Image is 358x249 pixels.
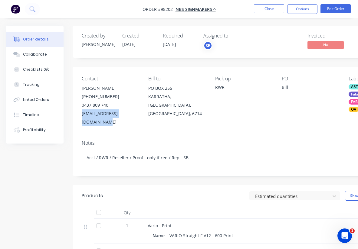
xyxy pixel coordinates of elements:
[148,223,172,228] span: Vario - Print
[126,222,128,229] span: 1
[287,4,317,14] button: Options
[163,41,176,47] span: [DATE]
[282,76,339,82] div: PO
[337,228,352,243] iframe: Intercom live chat
[282,84,339,92] div: Bill
[23,127,46,133] div: Profitability
[203,33,264,39] div: Assigned to
[320,4,351,13] button: Edit Order
[82,101,139,109] div: 0437 809 740
[167,231,235,240] div: VARIO Straight F V12 - 600 Print
[82,192,103,199] div: Products
[82,109,139,126] div: [EMAIL_ADDRESS][DOMAIN_NAME]
[148,92,205,118] div: KARRATHA, [GEOGRAPHIC_DATA], [GEOGRAPHIC_DATA], 6714
[122,33,156,39] div: Created
[23,112,39,118] div: Timeline
[307,33,353,39] div: Invoiced
[82,76,139,82] div: Contact
[6,32,64,47] button: Order details
[6,47,64,62] button: Collaborate
[6,107,64,122] button: Timeline
[82,33,115,39] div: Created by
[254,4,284,13] button: Close
[6,92,64,107] button: Linked Orders
[23,67,50,72] div: Checklists 0/0
[23,52,47,57] div: Collaborate
[82,84,139,126] div: [PERSON_NAME][PHONE_NUMBER]0437 809 740[EMAIL_ADDRESS][DOMAIN_NAME]
[6,122,64,137] button: Profitability
[82,41,115,47] div: [PERSON_NAME]
[82,92,139,101] div: [PHONE_NUMBER]
[153,231,167,240] div: Name
[215,76,272,82] div: Pick up
[23,37,49,42] div: Order details
[215,84,272,90] div: RWR
[176,6,216,12] a: NBS SIGNMAKERS ^
[143,6,176,12] span: Order #98202 -
[148,76,205,82] div: Bill to
[109,207,145,219] div: Qty
[6,62,64,77] button: Checklists 0/0
[350,228,355,233] span: 1
[82,84,139,92] div: [PERSON_NAME]
[11,5,20,14] img: Factory
[122,41,136,47] span: [DATE]
[23,82,40,87] div: Tracking
[6,77,64,92] button: Tracking
[148,84,205,92] div: PO BOX 255
[203,41,212,50] button: SB
[148,84,205,118] div: PO BOX 255KARRATHA, [GEOGRAPHIC_DATA], [GEOGRAPHIC_DATA], 6714
[307,41,344,49] span: No
[23,97,49,102] div: Linked Orders
[163,33,196,39] div: Required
